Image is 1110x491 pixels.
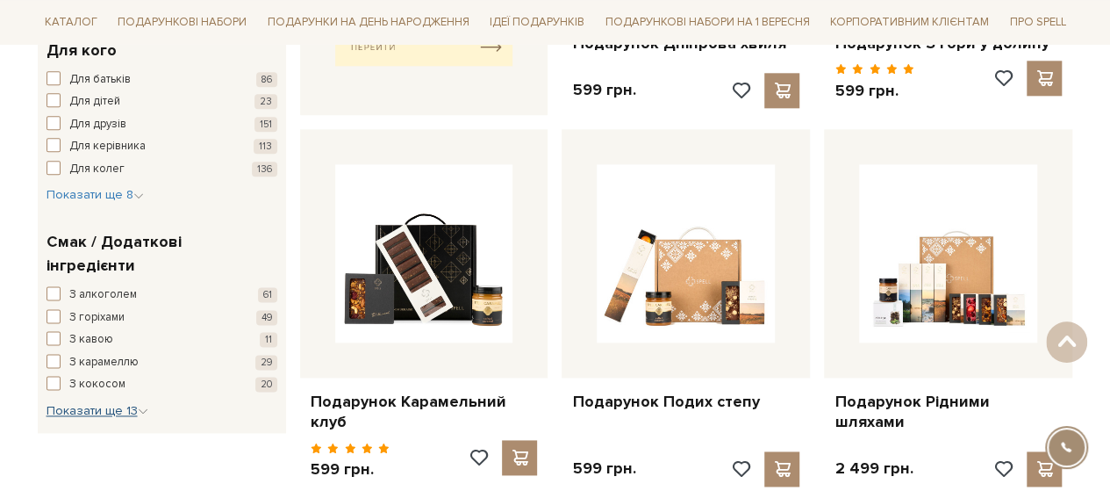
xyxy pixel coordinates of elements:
a: Подарункові набори [111,9,254,36]
button: З кокосом 20 [47,376,277,394]
span: 49 [256,310,277,325]
button: Для друзів 151 [47,116,277,134]
span: 113 [254,139,277,154]
button: Показати ще 8 [47,186,144,204]
span: 29 [255,355,277,370]
a: Про Spell [1003,9,1073,36]
a: Каталог [38,9,104,36]
p: 599 грн. [572,80,635,100]
span: 20 [255,377,277,392]
span: Для колег [69,161,125,178]
button: З кавою 11 [47,331,277,349]
p: 599 грн. [572,459,635,479]
span: З алкоголем [69,286,137,304]
button: Для колег 136 [47,161,277,178]
button: Для дітей 23 [47,93,277,111]
button: З алкоголем 61 [47,286,277,304]
a: Ідеї подарунків [483,9,591,36]
span: Показати ще 13 [47,403,148,418]
span: 11 [260,332,277,347]
a: Подарунки на День народження [261,9,476,36]
span: Для друзів [69,116,126,134]
a: Подарунок Карамельний клуб [311,392,538,433]
span: Показати ще 8 [47,187,144,202]
span: Для кого [47,39,117,62]
span: Для дітей [69,93,120,111]
button: З карамеллю 29 [47,354,277,372]
p: 599 грн. [834,81,914,101]
p: 599 грн. [311,459,390,480]
span: 23 [254,94,277,109]
span: З горіхами [69,309,125,327]
a: Подарункові набори на 1 Вересня [598,7,817,37]
span: Для керівника [69,138,146,155]
a: Подарунок Рідними шляхами [834,392,1062,433]
span: З кавою [69,331,113,349]
span: З карамеллю [69,354,139,372]
button: Для керівника 113 [47,138,277,155]
span: Смак / Додаткові інгредієнти [47,230,273,278]
a: Корпоративним клієнтам [823,7,996,37]
span: З кокосом [69,376,125,394]
span: 86 [256,72,277,87]
a: Подарунок Подих степу [572,392,799,412]
button: Для батьків 86 [47,71,277,89]
button: Показати ще 13 [47,402,148,420]
span: Для батьків [69,71,131,89]
p: 2 499 грн. [834,459,913,479]
button: З горіхами 49 [47,309,277,327]
span: 61 [258,287,277,302]
span: 151 [254,117,277,132]
span: 136 [252,162,277,177]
